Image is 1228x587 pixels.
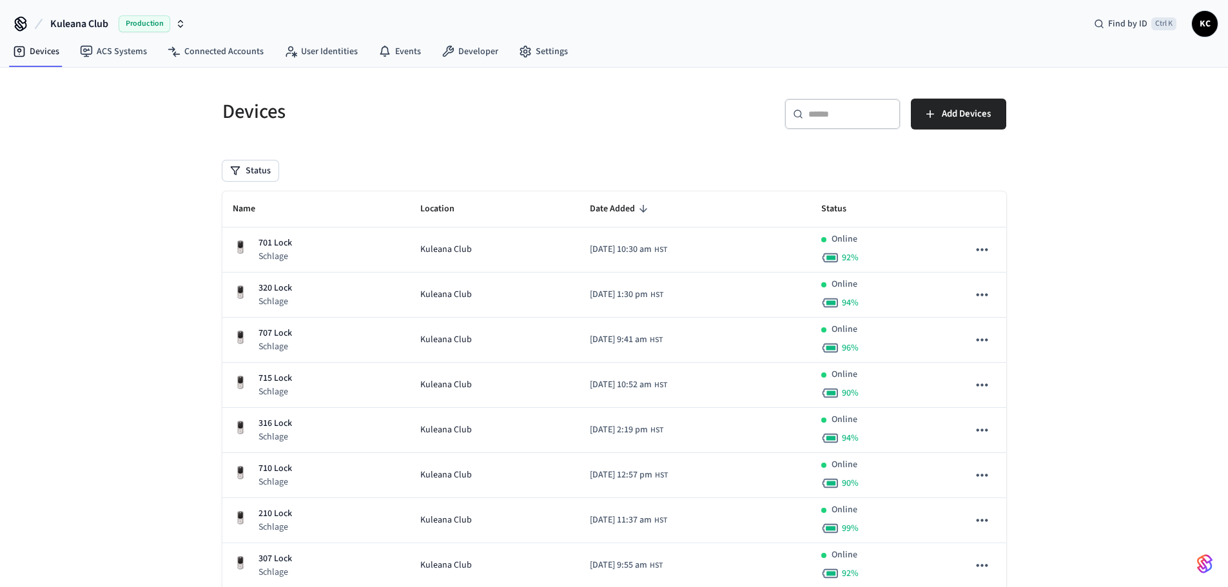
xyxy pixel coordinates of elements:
[655,470,668,481] span: HST
[258,521,292,534] p: Schlage
[1151,17,1176,30] span: Ctrl K
[222,99,607,125] h5: Devices
[258,552,292,566] p: 307 Lock
[420,333,472,347] span: Kuleana Club
[590,288,663,302] div: Pacific/Honolulu
[590,514,652,527] span: [DATE] 11:37 am
[1197,553,1213,574] img: SeamLogoGradient.69752ec5.svg
[842,296,859,309] span: 94 %
[420,559,472,572] span: Kuleana Club
[832,458,857,472] p: Online
[590,559,663,572] div: Pacific/Honolulu
[233,465,248,481] img: Yale Assure Touchscreen Wifi Smart Lock, Satin Nickel, Front
[119,15,170,32] span: Production
[258,250,292,263] p: Schlage
[590,288,648,302] span: [DATE] 1:30 pm
[420,378,472,392] span: Kuleana Club
[431,40,509,63] a: Developer
[368,40,431,63] a: Events
[832,368,857,381] p: Online
[258,372,292,385] p: 715 Lock
[654,380,667,391] span: HST
[233,285,248,300] img: Yale Assure Touchscreen Wifi Smart Lock, Satin Nickel, Front
[842,432,859,445] span: 94 %
[590,199,652,219] span: Date Added
[233,420,248,436] img: Yale Assure Touchscreen Wifi Smart Lock, Satin Nickel, Front
[1192,11,1218,37] button: KC
[1193,12,1216,35] span: KC
[832,278,857,291] p: Online
[590,243,667,256] div: Pacific/Honolulu
[842,522,859,535] span: 99 %
[258,430,292,443] p: Schlage
[157,40,274,63] a: Connected Accounts
[654,515,667,526] span: HST
[258,327,292,340] p: 707 Lock
[50,16,108,32] span: Kuleana Club
[590,333,663,347] div: Pacific/Honolulu
[233,555,248,571] img: Yale Assure Touchscreen Wifi Smart Lock, Satin Nickel, Front
[3,40,70,63] a: Devices
[233,240,248,255] img: Yale Assure Touchscreen Wifi Smart Lock, Satin Nickel, Front
[420,468,472,482] span: Kuleana Club
[821,199,863,219] span: Status
[911,99,1006,130] button: Add Devices
[233,199,272,219] span: Name
[832,233,857,246] p: Online
[258,295,292,308] p: Schlage
[832,323,857,336] p: Online
[233,510,248,526] img: Yale Assure Touchscreen Wifi Smart Lock, Satin Nickel, Front
[590,423,648,437] span: [DATE] 2:19 pm
[258,476,292,488] p: Schlage
[590,423,663,437] div: Pacific/Honolulu
[420,243,472,256] span: Kuleana Club
[274,40,368,63] a: User Identities
[942,106,991,122] span: Add Devices
[654,244,667,256] span: HST
[832,503,857,517] p: Online
[842,567,859,580] span: 92 %
[420,199,471,219] span: Location
[590,378,652,392] span: [DATE] 10:52 am
[832,413,857,427] p: Online
[650,425,663,436] span: HST
[590,468,668,482] div: Pacific/Honolulu
[420,423,472,437] span: Kuleana Club
[590,514,667,527] div: Pacific/Honolulu
[509,40,578,63] a: Settings
[842,342,859,354] span: 96 %
[258,462,292,476] p: 710 Lock
[1084,12,1187,35] div: Find by IDCtrl K
[650,334,663,346] span: HST
[258,236,292,250] p: 701 Lock
[842,387,859,399] span: 90 %
[258,385,292,398] p: Schlage
[233,375,248,390] img: Yale Assure Touchscreen Wifi Smart Lock, Satin Nickel, Front
[258,340,292,353] p: Schlage
[650,289,663,301] span: HST
[842,251,859,264] span: 92 %
[233,330,248,345] img: Yale Assure Touchscreen Wifi Smart Lock, Satin Nickel, Front
[832,548,857,562] p: Online
[420,288,472,302] span: Kuleana Club
[222,160,278,181] button: Status
[590,378,667,392] div: Pacific/Honolulu
[258,566,292,579] p: Schlage
[590,468,652,482] span: [DATE] 12:57 pm
[842,477,859,490] span: 90 %
[590,333,647,347] span: [DATE] 9:41 am
[650,560,663,572] span: HST
[1108,17,1147,30] span: Find by ID
[590,559,647,572] span: [DATE] 9:55 am
[590,243,652,256] span: [DATE] 10:30 am
[70,40,157,63] a: ACS Systems
[258,507,292,521] p: 210 Lock
[258,417,292,430] p: 316 Lock
[420,514,472,527] span: Kuleana Club
[258,282,292,295] p: 320 Lock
